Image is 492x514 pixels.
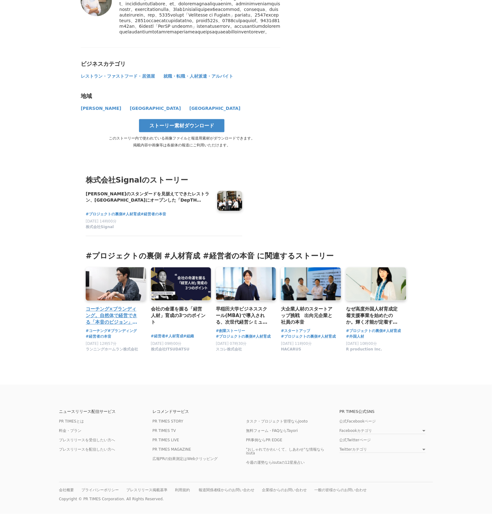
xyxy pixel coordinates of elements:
[59,429,81,433] a: 料金・プラン
[86,191,212,204] a: [PERSON_NAME]のスタンダードを見据えてできたレストラン、[GEOGRAPHIC_DATA]にオープンした「DepTH brianza」とは？
[81,92,280,100] div: 地域
[86,334,111,340] a: #経営者の本音
[141,212,166,218] a: #経営者の本音
[262,488,307,492] a: 企業様からのお問い合わせ
[340,429,426,434] a: Facebookカテゴリ
[81,60,280,68] div: ビジネスカテゴリ
[86,347,138,352] span: ランニングホームラン株式会社
[340,438,371,443] a: 公式Twitterページ
[246,429,298,433] a: 無料フォーム・FAQならTayori
[123,212,141,218] a: #人材育成
[190,106,241,111] span: [GEOGRAPHIC_DATA]
[183,334,194,340] a: #組織
[246,461,305,465] a: 今週の運勢ならisutaの12星座占い
[152,438,179,443] a: PR TIMES LIVE
[86,306,141,326] h3: コーチング×ブランディング。自然体で経営できる「本音のビジョン」を見つけるための『自走ブランディング』の支援とは
[151,349,190,353] a: 株式会社ITSUDATSU
[59,488,74,492] a: 会社概要
[86,328,108,334] a: #コーチング
[216,306,271,326] a: 早稲田大学ビジネススクール(MBA)で導入される、次世代経営シミュレーションゲームの誕生秘話と、経営人材育成への取り組み
[281,342,312,346] span: [DATE] 11時00分
[253,334,271,340] a: #人材育成
[152,448,191,452] a: PR TIMES MAGAZINE
[59,410,152,414] p: ニュースリリース配信サービス
[216,334,253,340] a: #プロジェクトの裏側
[86,225,212,231] a: 株式会社Signal
[216,342,247,346] span: [DATE] 07時30分
[108,328,137,334] a: #ブランディング
[346,328,383,334] a: #プロジェクトの裏側
[340,410,433,414] p: PR TIMES公式SNS
[216,349,242,353] a: スコレ株式会社
[152,410,246,414] p: レコメンドサービス
[151,334,165,340] a: #経営者
[318,334,336,340] a: #人材育成
[190,107,241,110] a: [GEOGRAPHIC_DATA]
[281,334,318,340] a: #プロジェクトの裏側
[130,107,182,110] a: [GEOGRAPHIC_DATA]
[163,75,233,78] a: 就職・転職・人材派遣・アルバイト
[81,75,156,78] a: レストラン・ファストフード・居酒屋
[81,488,119,492] a: プライバシーポリシー
[86,212,123,218] a: #プロジェクトの裏側
[246,419,308,424] a: タスク・プロジェクト管理ならJooto
[152,457,218,461] a: 広報PRの効果測定はWebクリッピング
[151,347,190,352] span: 株式会社ITSUDATSU
[346,306,401,326] a: なぜ高度外国人材育成定着支援事業を始めたのか。輝く才能が定着する人材育成と組織の文化作り
[152,429,176,433] a: PR TIMES TV
[199,488,255,492] a: 報道関係者様からのお問い合わせ
[246,438,282,443] a: PR事例ならPR EDGE
[383,328,401,334] a: #人材育成
[59,419,84,424] a: PR TIMESとは
[81,106,121,111] span: [PERSON_NAME]
[151,342,182,346] span: [DATE] 09時00分
[81,107,122,110] a: [PERSON_NAME]
[165,334,183,340] a: #人材育成
[130,106,181,111] span: [GEOGRAPHIC_DATA]
[340,448,426,453] a: Twitterカテゴリ
[59,497,433,502] p: Copyright © PR TIMES Corporation. All Rights Reserved.
[126,488,167,492] a: プレスリリース掲載基準
[163,74,233,79] span: 就職・転職・人材派遣・アルバイト
[86,219,117,224] span: [DATE] 14時00分
[175,488,190,492] a: 利用規約
[86,349,138,353] a: ランニングホームラン株式会社
[59,448,115,452] a: プレスリリースを配信したい方へ
[86,225,114,230] span: 株式会社Signal
[281,328,310,334] a: #スタートアップ
[346,347,382,352] span: R production Inc.
[81,135,283,149] p: このストーリー内で使われている画像ファイルと報道用素材がダウンロードできます。 掲載内容や画像等は各媒体の報道にご利用いただけます。
[86,174,406,186] h3: 株式会社Signalのストーリー
[281,306,336,326] a: 大企業人材のスタートアップ挑戦 出向元企業と社員の本音
[86,342,117,346] span: [DATE] 12時57分
[216,347,242,352] span: スコレ株式会社
[281,347,301,352] span: HACARUS
[281,349,301,353] a: HACARUS
[216,328,245,334] a: #創業ストーリー
[346,349,382,353] a: R production Inc.
[346,334,364,340] a: #外国人材
[151,306,206,326] a: 会社の命運を握る「経営人材」育成の3つのポイント
[86,251,406,261] h3: #プロジェクトの裏側 #人材育成 #経営者の本音 に関連するストーリー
